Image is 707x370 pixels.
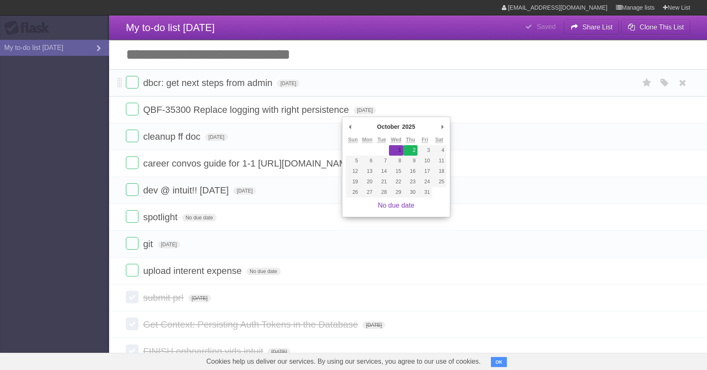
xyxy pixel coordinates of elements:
[432,177,446,187] button: 25
[360,177,374,187] button: 20
[375,177,389,187] button: 21
[126,210,138,223] label: Done
[375,166,389,177] button: 14
[246,268,280,275] span: No due date
[360,156,374,166] button: 6
[377,137,386,143] abbr: Tuesday
[158,241,180,248] span: [DATE]
[417,187,432,198] button: 31
[403,156,417,166] button: 9
[143,239,155,249] span: git
[346,156,360,166] button: 5
[277,80,300,87] span: [DATE]
[126,22,215,33] span: My to-do list [DATE]
[491,357,507,367] button: OK
[376,120,401,133] div: October
[417,145,432,156] button: 3
[346,166,360,177] button: 12
[417,156,432,166] button: 10
[582,23,613,31] b: Share List
[389,187,403,198] button: 29
[348,137,358,143] abbr: Sunday
[401,120,416,133] div: 2025
[438,120,446,133] button: Next Month
[537,23,556,30] b: Saved
[126,291,138,303] label: Done
[391,137,401,143] abbr: Wednesday
[126,130,138,142] label: Done
[362,137,373,143] abbr: Monday
[182,214,216,221] span: No due date
[621,20,690,35] button: Clone This List
[126,344,138,357] label: Done
[268,348,290,356] span: [DATE]
[188,294,211,302] span: [DATE]
[143,212,180,222] span: spotlight
[378,202,414,209] a: No due date
[360,187,374,198] button: 27
[143,78,274,88] span: dbcr: get next steps from admin
[346,120,354,133] button: Previous Month
[143,346,265,357] span: FINISH onboarding vids intuit
[143,131,203,142] span: cleanup ff doc
[4,21,55,36] div: Flask
[432,156,446,166] button: 11
[363,321,385,329] span: [DATE]
[205,133,228,141] span: [DATE]
[126,76,138,89] label: Done
[639,23,684,31] b: Clone This List
[417,177,432,187] button: 24
[126,264,138,276] label: Done
[375,156,389,166] button: 7
[233,187,256,195] span: [DATE]
[354,107,376,114] span: [DATE]
[375,187,389,198] button: 28
[403,166,417,177] button: 16
[143,292,186,303] span: submit pr!
[389,177,403,187] button: 22
[436,137,444,143] abbr: Saturday
[389,166,403,177] button: 15
[389,156,403,166] button: 8
[360,166,374,177] button: 13
[143,158,357,169] span: career convos guide for 1-1 [URL][DOMAIN_NAME]
[126,183,138,196] label: Done
[143,185,231,195] span: dev @ intuit!! [DATE]
[346,187,360,198] button: 26
[406,137,415,143] abbr: Thursday
[143,319,360,330] span: Get Context: Persisting Auth Tokens in the Database
[403,187,417,198] button: 30
[422,137,428,143] abbr: Friday
[403,177,417,187] button: 23
[126,237,138,250] label: Done
[143,266,244,276] span: upload interent expense
[432,145,446,156] button: 4
[198,353,489,370] span: Cookies help us deliver our services. By using our services, you agree to our use of cookies.
[126,156,138,169] label: Done
[564,20,619,35] button: Share List
[417,166,432,177] button: 17
[403,145,417,156] button: 2
[346,177,360,187] button: 19
[432,166,446,177] button: 18
[126,318,138,330] label: Done
[639,76,655,90] label: Star task
[389,145,403,156] button: 1
[126,103,138,115] label: Done
[143,104,351,115] span: QBF-35300 Replace logging with right persistence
